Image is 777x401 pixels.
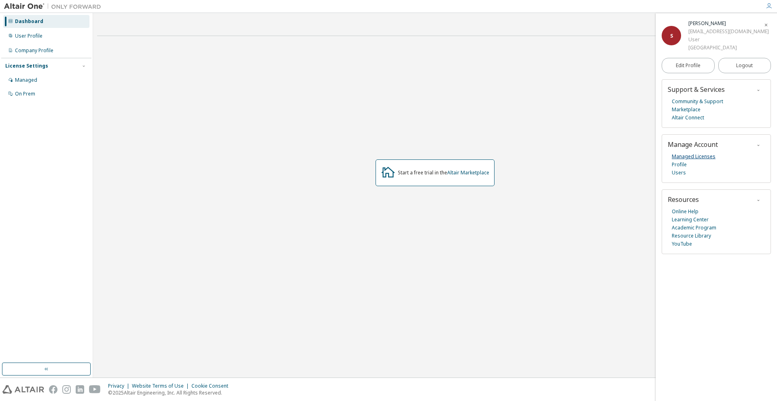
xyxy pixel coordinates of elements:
[398,170,489,176] div: Start a free trial in the
[191,383,233,389] div: Cookie Consent
[668,195,699,204] span: Resources
[672,106,701,114] a: Marketplace
[668,140,718,149] span: Manage Account
[672,224,716,232] a: Academic Program
[676,62,701,69] span: Edit Profile
[672,240,692,248] a: YouTube
[668,85,725,94] span: Support & Services
[108,383,132,389] div: Privacy
[672,153,715,161] a: Managed Licenses
[688,19,769,28] div: Shoalin Harischandre
[672,114,704,122] a: Altair Connect
[672,169,686,177] a: Users
[688,28,769,36] div: [EMAIL_ADDRESS][DOMAIN_NAME]
[49,385,57,394] img: facebook.svg
[15,77,37,83] div: Managed
[736,62,753,70] span: Logout
[672,216,709,224] a: Learning Center
[132,383,191,389] div: Website Terms of Use
[447,169,489,176] a: Altair Marketplace
[15,91,35,97] div: On Prem
[718,58,771,73] button: Logout
[672,208,698,216] a: Online Help
[62,385,71,394] img: instagram.svg
[672,161,687,169] a: Profile
[670,32,673,39] span: S
[5,63,48,69] div: License Settings
[662,58,715,73] a: Edit Profile
[15,33,42,39] div: User Profile
[672,232,711,240] a: Resource Library
[688,36,769,44] div: User
[89,385,101,394] img: youtube.svg
[108,389,233,396] p: © 2025 Altair Engineering, Inc. All Rights Reserved.
[76,385,84,394] img: linkedin.svg
[15,18,43,25] div: Dashboard
[688,44,769,52] div: [GEOGRAPHIC_DATA]
[672,98,723,106] a: Community & Support
[4,2,105,11] img: Altair One
[2,385,44,394] img: altair_logo.svg
[15,47,53,54] div: Company Profile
